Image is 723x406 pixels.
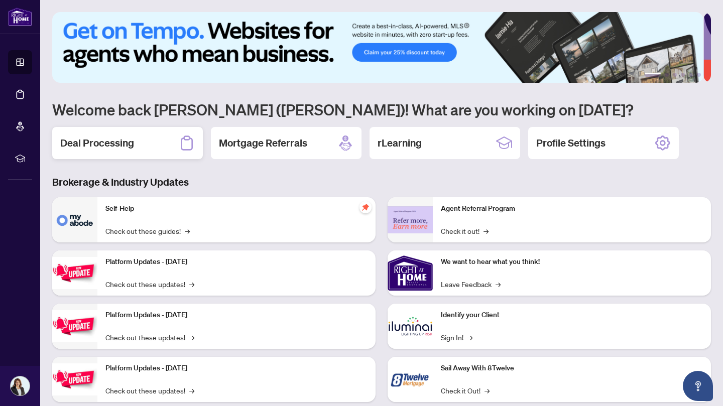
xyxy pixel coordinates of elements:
[388,250,433,296] img: We want to hear what you think!
[484,225,489,236] span: →
[441,256,703,267] p: We want to hear what you think!
[441,203,703,214] p: Agent Referral Program
[52,12,703,83] img: Slide 0
[645,73,661,77] button: 1
[388,357,433,402] img: Sail Away With 8Twelve
[189,332,194,343] span: →
[496,279,501,290] span: →
[441,225,489,236] a: Check it out!→
[105,332,194,343] a: Check out these updates!→
[388,304,433,349] img: Identify your Client
[441,279,501,290] a: Leave Feedback→
[105,363,368,374] p: Platform Updates - [DATE]
[378,136,422,150] h2: rLearning
[11,376,30,395] img: Profile Icon
[359,201,372,213] span: pushpin
[388,206,433,234] img: Agent Referral Program
[219,136,307,150] h2: Mortgage Referrals
[441,310,703,321] p: Identify your Client
[441,332,472,343] a: Sign In!→
[52,197,97,242] img: Self-Help
[52,257,97,289] img: Platform Updates - July 21, 2025
[105,310,368,321] p: Platform Updates - [DATE]
[60,136,134,150] h2: Deal Processing
[441,363,703,374] p: Sail Away With 8Twelve
[52,175,711,189] h3: Brokerage & Industry Updates
[52,310,97,342] img: Platform Updates - July 8, 2025
[105,203,368,214] p: Self-Help
[105,279,194,290] a: Check out these updates!→
[536,136,606,150] h2: Profile Settings
[105,256,368,267] p: Platform Updates - [DATE]
[665,73,669,77] button: 2
[185,225,190,236] span: →
[52,363,97,395] img: Platform Updates - June 23, 2025
[8,8,32,26] img: logo
[673,73,677,77] button: 3
[697,73,701,77] button: 6
[683,371,713,401] button: Open asap
[681,73,685,77] button: 4
[467,332,472,343] span: →
[189,385,194,396] span: →
[105,225,190,236] a: Check out these guides!→
[689,73,693,77] button: 5
[485,385,490,396] span: →
[105,385,194,396] a: Check out these updates!→
[189,279,194,290] span: →
[52,100,711,119] h1: Welcome back [PERSON_NAME] ([PERSON_NAME])! What are you working on [DATE]?
[441,385,490,396] a: Check it Out!→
